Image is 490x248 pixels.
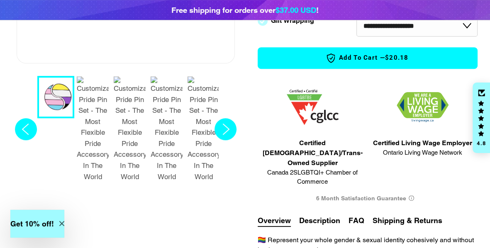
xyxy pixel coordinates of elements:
[349,215,364,226] button: FAQ
[77,76,109,182] img: Customizable Pride Pin Set - The Most Flexible Pride Accessory In The World
[271,53,465,63] span: Add to Cart —
[185,76,222,186] button: 5 / 9
[373,138,472,148] span: Certified Living Wage Employer
[111,76,148,186] button: 3 / 9
[148,76,185,186] button: 4 / 9
[476,141,486,146] div: 4.8
[275,5,316,15] span: $37.00 USD
[271,17,314,24] label: Gift Wrapping
[212,76,239,186] button: Next slide
[299,215,340,226] button: Description
[37,76,74,118] button: 1 / 9
[171,4,319,16] div: Free shipping for orders over !
[473,83,490,153] div: Click to open Judge.me floating reviews tab
[12,76,39,186] button: Previous slide
[262,168,363,187] span: Canada 2SLGBTQI+ Chamber of Commerce
[287,90,339,125] img: 1705457225.png
[373,215,442,226] button: Shipping & Returns
[385,53,409,62] span: $20.18
[151,76,183,182] img: Customizable Pride Pin Set - The Most Flexible Pride Accessory In The World
[258,191,478,206] div: 6 Month Satisfaction Guarantee
[397,92,449,122] img: 1706832627.png
[262,138,363,168] span: Certified [DEMOGRAPHIC_DATA]/Trans-Owned Supplier
[74,76,111,186] button: 2 / 9
[258,47,478,69] button: Add to Cart —$20.18
[373,148,472,158] span: Ontario Living Wage Network
[114,76,146,182] img: Customizable Pride Pin Set - The Most Flexible Pride Accessory In The World
[188,76,219,182] img: Customizable Pride Pin Set - The Most Flexible Pride Accessory In The World
[258,215,291,227] button: Overview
